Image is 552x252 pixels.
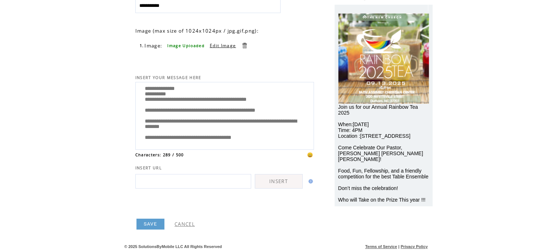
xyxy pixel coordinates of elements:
[136,219,164,230] a: SAVE
[241,42,248,49] a: Delete this item
[135,75,201,80] span: INSERT YOUR MESSAGE HERE
[140,43,144,48] span: 1.
[135,28,259,34] span: Image (max size of 1024x1024px / jpg,gif,png):
[338,104,429,203] span: Join us for our Annual Rainbow Tea 2025 When:[DATE] Time: 4PM Location :[STREET_ADDRESS] Come Cel...
[135,152,184,157] span: Characters: 289 / 500
[210,42,236,49] a: Edit Image
[398,244,399,249] span: |
[124,244,222,249] span: © 2025 SolutionsByMobile LLC All Rights Reserved
[144,42,162,49] span: Image:
[255,174,303,189] a: INSERT
[401,244,428,249] a: Privacy Policy
[175,221,195,227] a: CANCEL
[306,179,313,183] img: help.gif
[135,165,162,170] span: INSERT URL
[365,244,397,249] a: Terms of Service
[167,43,205,48] span: Image Uploaded
[307,152,314,158] span: 😀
